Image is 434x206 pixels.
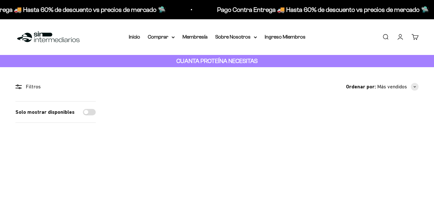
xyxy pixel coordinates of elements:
[129,34,140,40] a: Inicio
[377,83,407,91] span: Más vendidos
[15,83,96,91] div: Filtros
[265,34,306,40] a: Ingreso Miembros
[176,58,258,64] strong: CUANTA PROTEÍNA NECESITAS
[216,4,428,15] p: Pago Contra Entrega 🚚 Hasta 60% de descuento vs precios de mercado 🛸
[148,33,175,41] summary: Comprar
[346,83,376,91] span: Ordenar por:
[215,33,257,41] summary: Sobre Nosotros
[182,34,208,40] a: Membresía
[15,108,75,116] label: Solo mostrar disponibles
[377,83,419,91] button: Más vendidos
